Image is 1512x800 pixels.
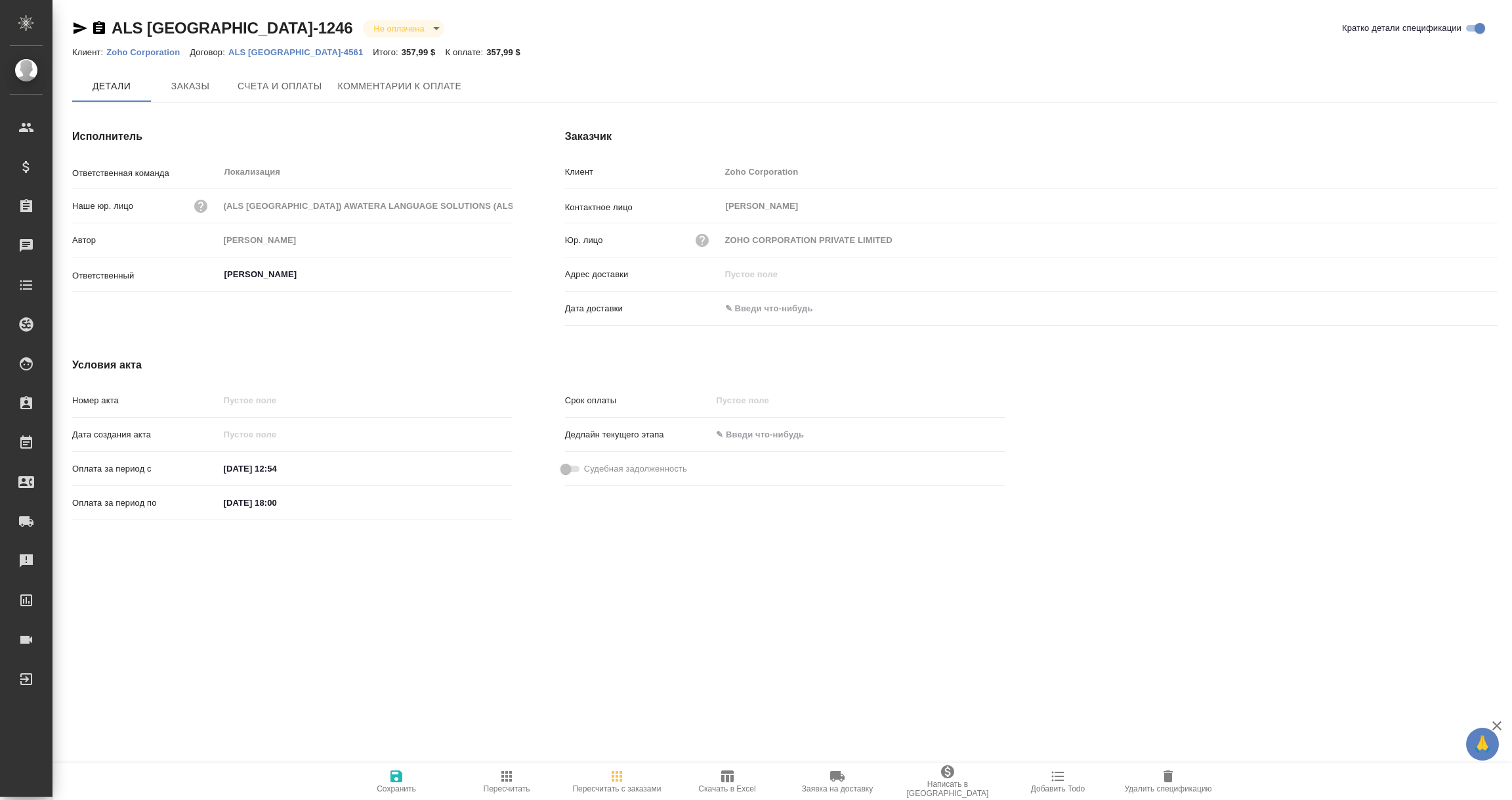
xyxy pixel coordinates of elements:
p: Договор: [190,47,228,57]
input: ✎ Введи что-нибудь [219,459,334,478]
h4: Заказчик [565,129,1498,144]
p: Zoho Corporation [106,47,190,57]
input: Пустое поле [721,265,1498,284]
span: Кратко детали спецификации [1342,22,1461,35]
span: Заказы [159,78,222,95]
input: ✎ Введи что-нибудь [219,493,334,512]
input: Пустое поле [721,231,1498,250]
input: Пустое поле [219,231,513,250]
p: Дата доставки [565,302,721,315]
p: Дата создания акта [72,428,219,441]
p: Дедлайн текущего этапа [565,428,712,441]
a: ALS [GEOGRAPHIC_DATA]-1246 [112,19,352,37]
span: Детали [80,78,143,95]
h4: Исполнитель [72,129,513,144]
p: Контактное лицо [565,201,721,214]
span: Комментарии к оплате [338,78,462,95]
input: Пустое поле [711,391,826,410]
h4: Условия акта [72,357,1005,373]
button: Open [505,273,508,276]
button: 🙏 [1466,728,1499,761]
input: Пустое поле [219,196,513,215]
input: Пустое поле [219,391,513,410]
p: Адрес доставки [565,268,721,281]
div: Не оплачена [363,20,444,37]
a: ALS [GEOGRAPHIC_DATA]-4561 [228,46,373,57]
p: Клиент: [72,47,106,57]
p: Юр. лицо [565,234,603,247]
p: Клиент [565,166,721,179]
a: Zoho Corporation [106,46,190,57]
input: Пустое поле [219,425,334,444]
p: Наше юр. лицо [72,200,133,213]
span: Счета и оплаты [238,78,322,95]
button: Не оплачена [369,23,428,34]
span: 🙏 [1471,730,1494,758]
p: 357,99 $ [486,47,530,57]
p: Ответственная команда [72,167,219,180]
button: Скопировать ссылку [91,20,107,36]
input: Пустое поле [721,162,1498,181]
input: ✎ Введи что-нибудь [721,299,835,318]
p: Оплата за период с [72,462,219,476]
p: К оплате: [445,47,486,57]
p: Автор [72,234,219,247]
span: Судебная задолженность [584,462,687,476]
button: Скопировать ссылку для ЯМессенджера [72,20,88,36]
p: 357,99 $ [402,47,446,57]
input: ✎ Введи что-нибудь [711,425,826,444]
p: Ответственный [72,269,219,282]
p: Срок оплаты [565,394,712,407]
p: Итого: [373,47,401,57]
p: Номер акта [72,394,219,407]
p: ALS [GEOGRAPHIC_DATA]-4561 [228,47,373,57]
p: Оплата за период по [72,497,219,510]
